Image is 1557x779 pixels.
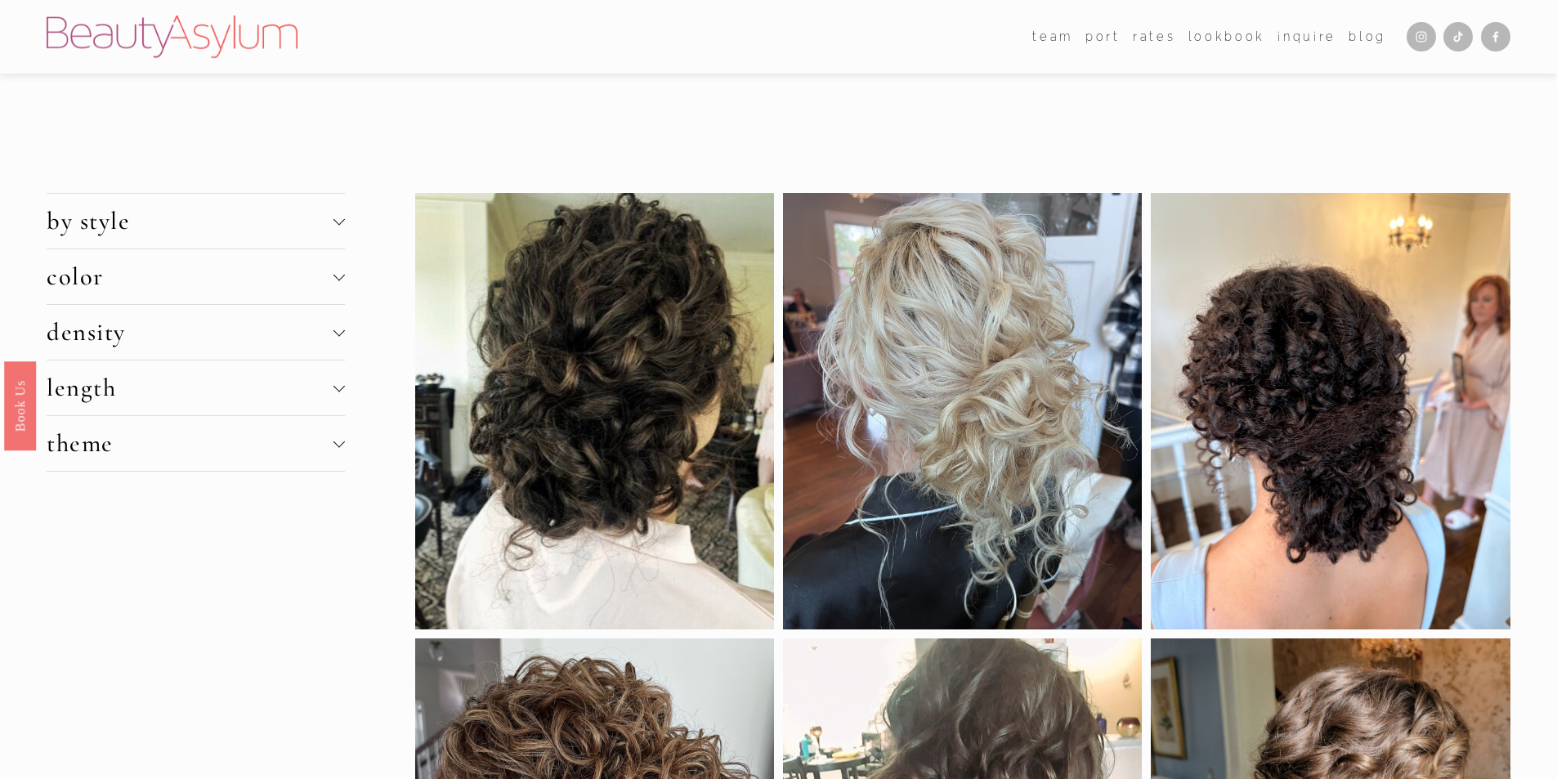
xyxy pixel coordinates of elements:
[47,317,333,347] span: density
[1349,25,1386,48] a: Blog
[1407,22,1436,51] a: Instagram
[47,206,333,236] span: by style
[1188,25,1265,48] a: Lookbook
[47,249,344,304] button: color
[47,305,344,360] button: density
[47,373,333,403] span: length
[1032,25,1073,48] a: folder dropdown
[1481,22,1510,51] a: Facebook
[47,194,344,248] button: by style
[1277,25,1336,48] a: Inquire
[47,416,344,471] button: theme
[1443,22,1473,51] a: TikTok
[4,360,36,450] a: Book Us
[1032,26,1073,47] span: team
[47,360,344,415] button: length
[1085,25,1121,48] a: port
[47,16,298,58] img: Beauty Asylum | Bridal Hair &amp; Makeup Charlotte &amp; Atlanta
[1133,25,1175,48] a: Rates
[47,428,333,459] span: theme
[47,262,333,292] span: color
